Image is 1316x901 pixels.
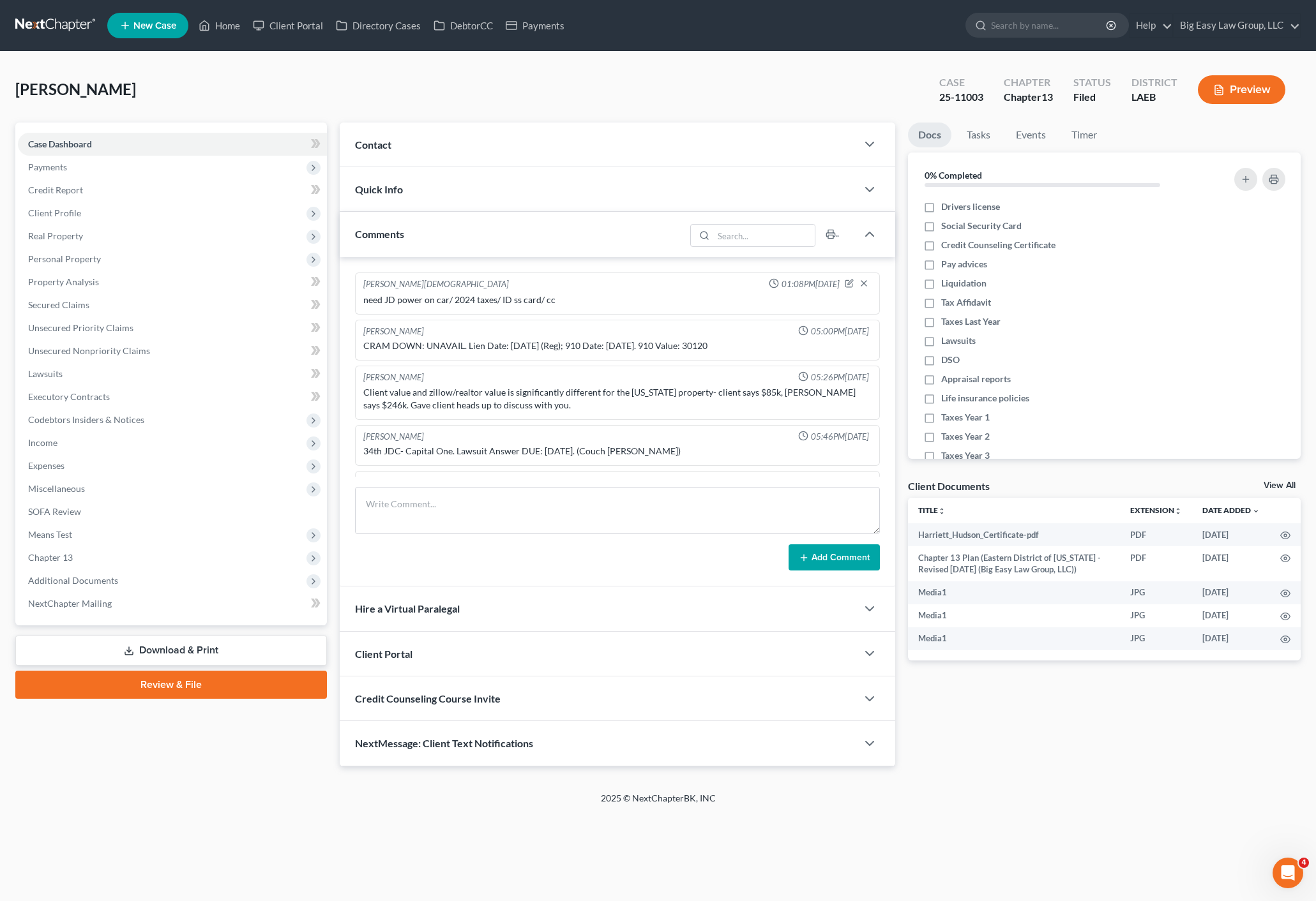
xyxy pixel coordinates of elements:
[18,179,327,202] a: Credit Report
[28,161,67,172] span: Payments
[939,90,983,105] div: 25-11003
[1120,546,1192,581] td: PDF
[18,271,327,294] a: Property Analysis
[789,544,880,571] button: Add Comment
[28,552,73,563] span: Chapter 13
[1120,523,1192,546] td: PDF
[941,296,991,309] span: Tax Affidavit
[941,315,1001,328] span: Taxes Last Year
[18,592,327,615] a: NextChapter Mailing
[355,138,391,151] span: Contact
[28,414,144,425] span: Codebtors Insiders & Notices
[908,546,1120,581] td: Chapter 13 Plan (Eastern District of [US_STATE] - Revised [DATE] (Big Easy Law Group, LLC))
[1006,123,1056,147] a: Events
[941,258,987,271] span: Pay advices
[18,294,327,316] a: Secured Claims
[1192,604,1270,627] td: [DATE]
[294,792,1022,815] div: 2025 © NextChapterBK, INC
[28,483,85,494] span: Miscellaneous
[1130,14,1172,37] a: Help
[28,253,101,264] span: Personal Property
[18,500,327,523] a: SOFA Review
[355,183,403,195] span: Quick Info
[811,325,869,338] span: 05:00PM[DATE]
[28,391,110,402] span: Executory Contracts
[18,385,327,408] a: Executory Contracts
[363,445,871,458] div: 34th JDC- Capital One. Lawsuit Answer DUE: [DATE]. (Couch [PERSON_NAME])
[941,373,1011,385] span: Appraisal reports
[1202,505,1260,515] a: Date Added expand_more
[28,299,89,310] span: Secured Claims
[908,604,1120,627] td: Media1
[1273,858,1303,888] iframe: Intercom live chat
[192,14,246,37] a: Home
[1004,75,1053,90] div: Chapter
[28,184,83,195] span: Credit Report
[1120,604,1192,627] td: JPG
[246,14,329,37] a: Client Portal
[1004,90,1053,105] div: Chapter
[28,276,99,287] span: Property Analysis
[908,581,1120,604] td: Media1
[908,523,1120,546] td: Harriett_Hudson_Certificate-pdf
[363,431,424,443] div: [PERSON_NAME]
[355,692,501,704] span: Credit Counseling Course Invite
[28,598,112,609] span: NextChapter Mailing
[133,21,176,31] span: New Case
[363,371,424,383] div: [PERSON_NAME]
[15,80,136,98] span: [PERSON_NAME]
[18,362,327,385] a: Lawsuits
[1131,90,1177,105] div: LAEB
[363,339,871,352] div: CRAM DOWN: UNAVAIL. Lien Date: [DATE] (Reg); 910 Date: [DATE]. 910 Value: 30120
[28,345,150,356] span: Unsecured Nonpriority Claims
[15,636,327,666] a: Download & Print
[1252,507,1260,515] i: expand_more
[1073,90,1111,105] div: Filed
[941,200,1000,213] span: Drivers license
[28,575,118,586] span: Additional Documents
[1131,75,1177,90] div: District
[938,507,946,515] i: unfold_more
[1192,581,1270,604] td: [DATE]
[28,506,81,517] span: SOFA Review
[28,368,63,379] span: Lawsuits
[15,671,327,699] a: Review & File
[28,230,83,241] span: Real Property
[18,316,327,339] a: Unsecured Priority Claims
[908,627,1120,650] td: Media1
[363,386,871,412] div: Client value and zillow/realtor value is significantly different for the [US_STATE] property- cli...
[499,14,571,37] a: Payments
[1192,546,1270,581] td: [DATE]
[1192,627,1270,650] td: [DATE]
[811,371,869,383] span: 05:26PM[DATE]
[941,392,1029,405] span: Life insurance policies
[1120,581,1192,604] td: JPG
[28,207,81,218] span: Client Profile
[1174,14,1300,37] a: Big Easy Law Group, LLC
[1174,507,1182,515] i: unfold_more
[782,278,840,290] span: 01:08PM[DATE]
[28,437,57,448] span: Income
[18,133,327,156] a: Case Dashboard
[941,354,960,366] span: DSO
[1130,505,1182,515] a: Extensionunfold_more
[355,602,460,614] span: Hire a Virtual Paralegal
[941,449,990,462] span: Taxes Year 3
[28,138,92,149] span: Case Dashboard
[1061,123,1107,147] a: Timer
[329,14,427,37] a: Directory Cases
[1041,91,1053,103] span: 13
[18,339,327,362] a: Unsecured Nonpriority Claims
[363,278,509,291] div: [PERSON_NAME][DEMOGRAPHIC_DATA]
[427,14,499,37] a: DebtorCC
[991,13,1108,37] input: Search by name...
[811,431,869,443] span: 05:46PM[DATE]
[28,460,64,471] span: Expenses
[28,529,72,540] span: Means Test
[941,411,990,424] span: Taxes Year 1
[941,239,1055,251] span: Credit Counseling Certificate
[908,479,990,493] div: Client Documents
[363,294,871,306] div: need JD power on car/ 2024 taxes/ ID ss card/ cc
[925,170,982,181] strong: 0% Completed
[1299,858,1309,868] span: 4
